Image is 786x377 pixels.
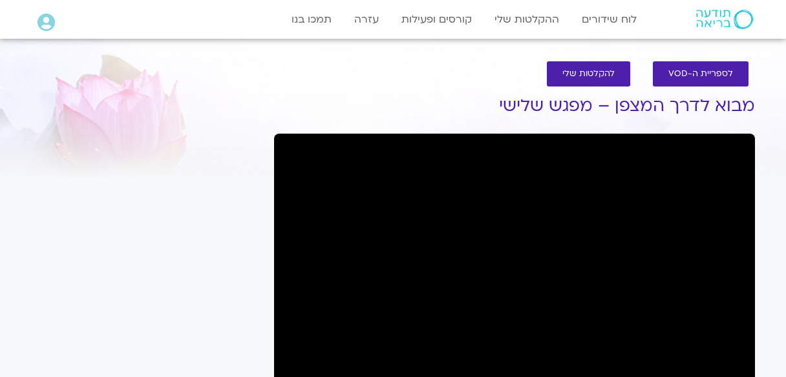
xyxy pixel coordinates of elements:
[285,7,338,32] a: תמכו בנו
[696,10,753,29] img: תודעה בריאה
[653,61,749,87] a: לספריית ה-VOD
[547,61,630,87] a: להקלטות שלי
[562,69,615,79] span: להקלטות שלי
[348,7,385,32] a: עזרה
[488,7,566,32] a: ההקלטות שלי
[575,7,643,32] a: לוח שידורים
[274,96,755,116] h1: מבוא לדרך המצפן – מפגש שלישי
[668,69,733,79] span: לספריית ה-VOD
[395,7,478,32] a: קורסים ופעילות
